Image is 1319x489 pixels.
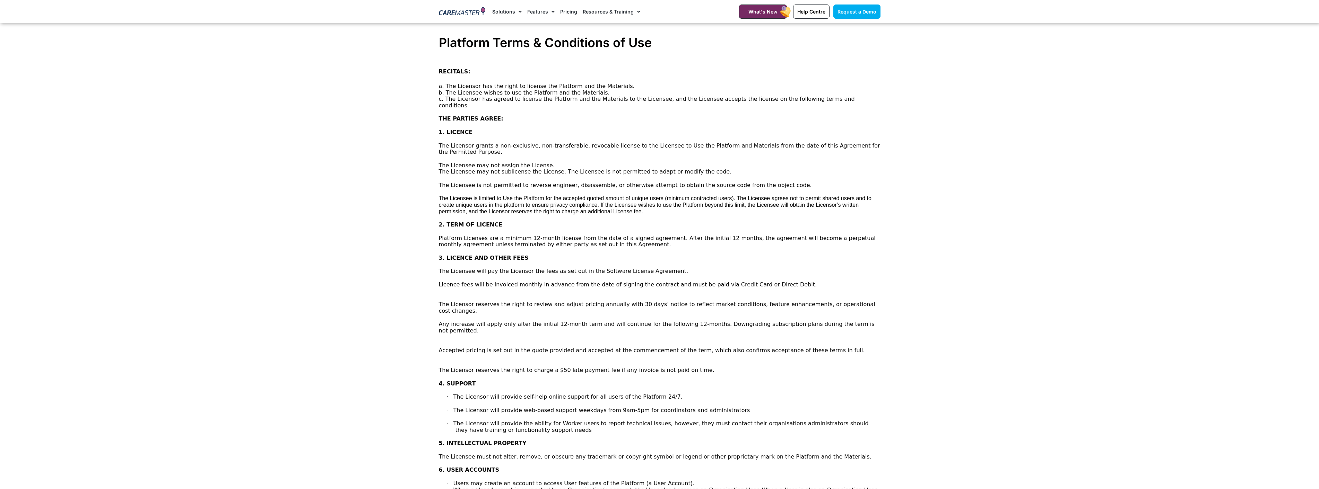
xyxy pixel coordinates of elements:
span: The Licensor will provide web-based support weekdays from 9am-5pm for coordinators and administra... [453,407,750,414]
span: The Licensee may not sublicense the License. The Licensee is not permitted to adapt or modify the... [439,168,732,175]
span: The Licensor will provide the ability for Worker users to report technical issues, however, they ... [453,420,869,433]
span: Users may create an account to access User features of the Platform (a User Account). [453,480,695,487]
span: The Licensee may not assign the License. [439,162,555,169]
span: THE PARTIES AGREE: [439,115,503,122]
span: · [447,407,453,413]
span: 3. LICENCE AND OTHER FEES [439,255,529,261]
span: 2. TERM OF LICENCE [439,221,502,228]
span: 5. INTELLECTUAL PROPERTY [439,440,527,446]
span: c. The Licensor has agreed to license the Platform and the Materials to the Licensee, and the Lic... [439,96,855,109]
span: Platform Licenses are a minimum 12-month license from the date of a signed agreement. After the i... [439,235,876,248]
span: The Licensee is limited to Use the Platform for the accepted quoted amount of unique users (minim... [439,195,871,214]
span: a. The Licensor has the right to license the Platform and the Materials. [439,83,635,89]
span: The Licensor will provide self-help online support for all users of the Platform 24/7. [453,393,683,400]
a: Request a Demo [833,5,880,19]
span: Any increase will apply only after the initial 12-month term and will continue for the following ... [439,321,875,334]
span: The Licensee will pay the Licensor the fees as set out in the Software License Agreement. [439,268,688,274]
a: What's New [739,5,787,19]
span: The Licensee is not permitted to reverse engineer, disassemble, or otherwise attempt to obtain th... [439,182,812,188]
span: Request a Demo [838,9,876,15]
span: Licence fees will be invoiced monthly in advance from the date of signing the contract and must b... [439,281,817,288]
span: Help Centre [797,9,825,15]
span: The Licensee must not alter, remove, or obscure any trademark or copyright symbol or legend or ot... [439,453,871,460]
h1: Platform Terms & Conditions of Use [439,35,880,50]
span: 1. LICENCE [439,129,473,135]
span: Accepted pricing is set out in the quote provided and accepted at the commencement of the term, w... [439,347,865,354]
span: 4. SUPPORT [439,380,476,387]
span: · [447,394,453,400]
span: The Licensor grants a non-exclusive, non-transferable, revocable license to the Licensee to Use t... [439,142,880,155]
span: What's New [748,9,778,15]
span: The Licensor reserves the right to review and adjust pricing annually with 30 days’ notice to ref... [439,301,875,314]
span: RECITALS: [439,68,470,75]
span: The Licensor reserves the right to charge a $50 late payment fee if any invoice is not paid on time. [439,367,714,373]
span: · [447,480,453,486]
span: b. The Licensee wishes to use the Platform and the Materials. [439,89,610,96]
span: · [447,420,453,426]
span: 6. USER ACCOUNTS [439,466,499,473]
a: Help Centre [793,5,830,19]
img: CareMaster Logo [439,7,486,17]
